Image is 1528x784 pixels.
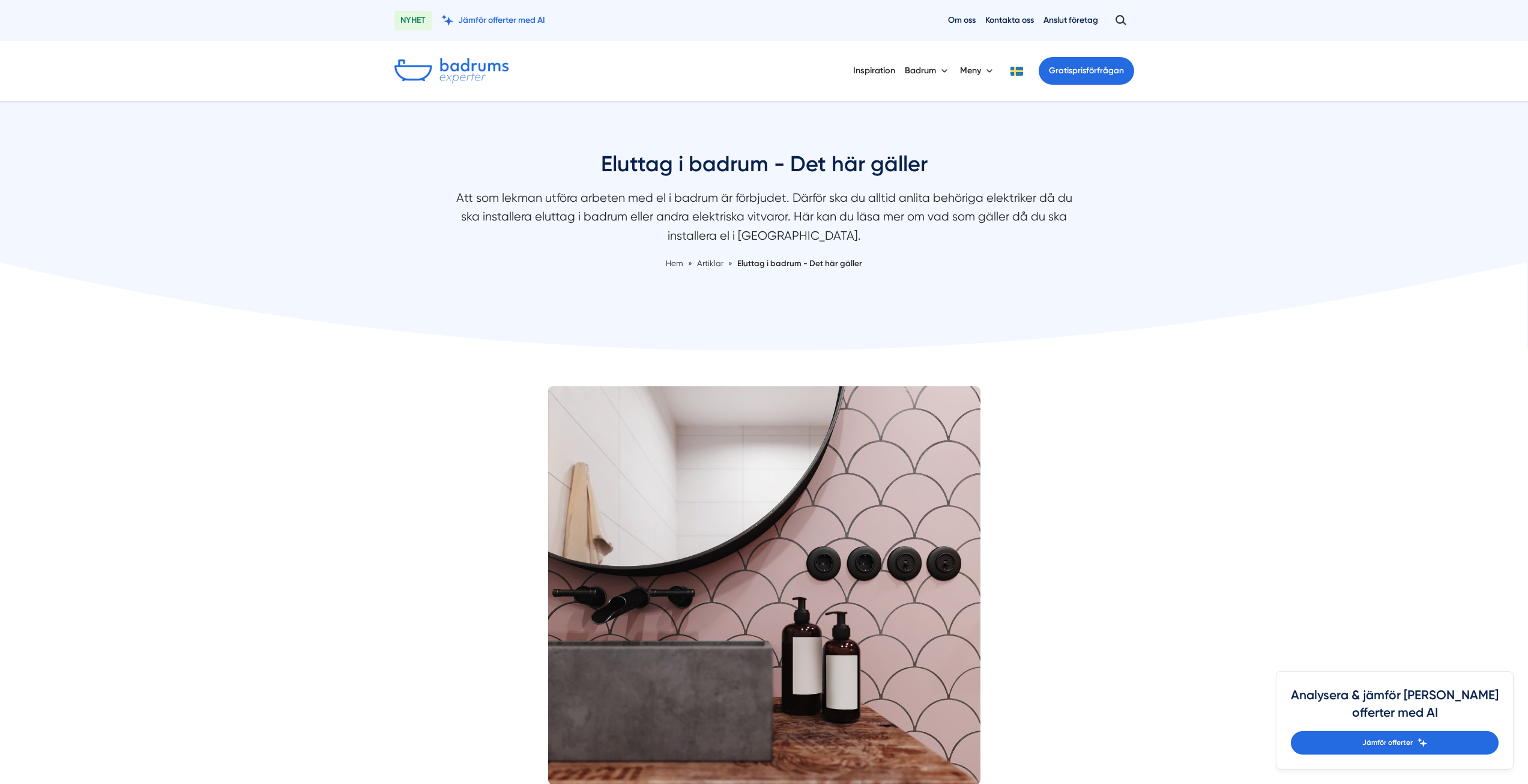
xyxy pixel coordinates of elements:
[1039,57,1134,85] a: Gratisprisförfrågan
[697,258,723,268] span: Artiklar
[458,14,545,26] span: Jämför offerter med AI
[960,55,995,87] button: Meny
[446,150,1083,189] h1: Eluttag i badrum - Det här gäller
[688,257,692,270] span: »
[948,14,976,26] a: Om oss
[1043,14,1098,26] a: Anslut företag
[737,258,862,268] a: Eluttag i badrum - Det här gäller
[697,258,725,268] a: Artiklar
[446,257,1083,270] nav: Breadcrumb
[728,257,732,270] span: »
[666,258,683,268] a: Hem
[446,189,1083,251] p: Att som lekman utföra arbeten med el i badrum är förbjudet. Därför ska du alltid anlita behöriga ...
[985,14,1034,26] a: Kontakta oss
[441,14,545,26] a: Jämför offerter med AI
[394,11,432,30] span: NYHET
[905,55,950,87] button: Badrum
[853,55,895,86] a: Inspiration
[1291,686,1499,731] h4: Analysera & jämför [PERSON_NAME] offerter med AI
[1049,65,1072,76] span: Gratis
[1362,737,1413,749] span: Jämför offerter
[394,58,509,84] img: Badrumsexperter.se logotyp
[1291,731,1499,755] a: Jämför offerter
